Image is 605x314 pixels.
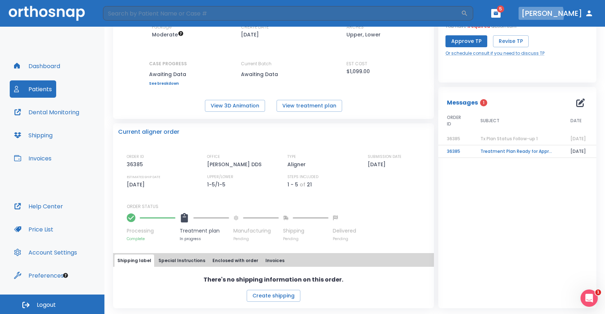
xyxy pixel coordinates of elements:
[180,227,229,235] p: Treatment plan
[595,289,601,295] span: 1
[493,35,529,47] button: Revise TP
[152,24,171,30] p: Package
[127,203,429,210] p: ORDER STATUS
[10,267,68,284] button: Preferences
[300,180,305,189] p: of
[62,272,69,279] div: Tooltip anchor
[277,100,342,112] button: View treatment plan
[233,227,279,235] p: Manufacturing
[210,255,261,267] button: Enclosed with order
[570,136,586,142] span: [DATE]
[472,145,562,158] td: Treatment Plan Ready for Approval!
[10,103,84,121] button: Dental Monitoring
[368,160,388,169] p: [DATE]
[480,99,487,106] span: 1
[205,100,265,112] button: View 3D Animation
[233,236,279,242] p: Pending
[307,180,312,189] p: 21
[287,154,296,160] p: TYPE
[115,255,433,267] div: tabs
[103,6,461,21] input: Search by Patient Name or Case #
[127,236,175,242] p: Complete
[10,80,56,98] button: Patients
[562,145,596,158] td: [DATE]
[247,290,300,302] button: Create shipping
[368,154,402,160] p: SUBMISSION DATE
[447,136,460,142] span: 36385
[149,61,187,67] p: CASE PROGRESS
[203,275,343,284] p: There's no shipping information on this order.
[445,50,544,57] a: Or schedule consult if you need to discuss TP
[156,255,208,267] button: Special Instructions
[37,301,56,309] span: Logout
[149,70,187,79] p: Awaiting Data
[10,221,58,238] button: Price List
[333,227,356,235] p: Delivered
[519,7,596,20] button: [PERSON_NAME]
[241,30,259,39] p: [DATE]
[447,114,463,127] span: ORDER ID
[497,5,504,13] span: 5
[447,98,478,107] p: Messages
[127,180,147,189] p: [DATE]
[287,160,308,169] p: Aligner
[207,174,233,180] p: UPPER/LOWER
[283,227,328,235] p: Shipping
[241,61,306,67] p: Current Batch
[241,24,269,30] p: CREATE DATE
[480,136,538,142] span: Tx Plan Status Follow-up 1
[207,160,264,169] p: [PERSON_NAME] DDS
[207,154,220,160] p: OFFICE
[438,145,472,158] td: 36385
[241,70,306,79] p: Awaiting Data
[10,127,57,144] button: Shipping
[152,31,184,38] span: Up to 20 Steps (40 aligners)
[207,180,228,189] p: 1-5/1-5
[346,61,367,67] p: EST COST
[333,236,356,242] p: Pending
[346,30,381,39] p: Upper, Lower
[149,81,187,86] a: See breakdown
[480,118,499,124] span: SUBJECT
[263,255,287,267] button: Invoices
[287,180,298,189] p: 1 - 5
[127,154,144,160] p: ORDER ID
[445,35,487,47] button: Approve TP
[10,198,67,215] button: Help Center
[287,174,318,180] p: STEPS INCLUDED
[346,24,364,30] p: ARCHES
[9,6,85,21] img: Orthosnap
[127,160,145,169] p: 36385
[10,244,81,261] button: Account Settings
[346,67,370,76] p: $1,099.00
[581,289,598,307] iframe: Intercom live chat
[115,255,154,267] button: Shipping label
[283,236,328,242] p: Pending
[127,174,160,180] p: ESTIMATED SHIP DATE
[118,128,179,136] p: Current aligner order
[570,118,582,124] span: DATE
[180,236,229,242] p: In progress
[10,57,64,75] button: Dashboard
[10,150,56,167] button: Invoices
[127,227,175,235] p: Processing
